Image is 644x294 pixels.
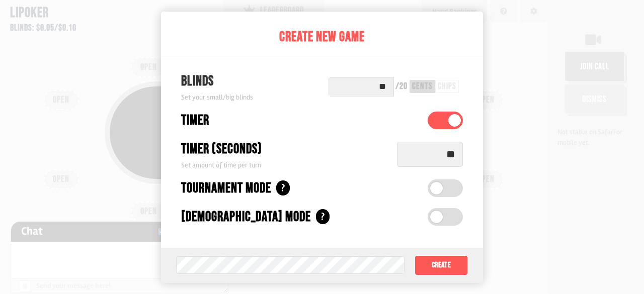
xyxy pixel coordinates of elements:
div: ? [316,209,330,224]
div: Timer (seconds) [181,139,262,160]
button: Create [415,255,468,275]
div: / 20 [395,82,408,91]
div: Tournament Mode [181,178,271,199]
div: [DEMOGRAPHIC_DATA] Mode [181,207,311,228]
div: Set amount of time per turn [181,160,387,170]
div: Create New Game [161,27,483,48]
div: chips [438,82,456,91]
div: Timer [181,110,209,131]
div: ? [276,180,290,195]
div: cents [412,82,433,91]
div: Set your small/big blinds [181,92,253,103]
div: Blinds [181,71,253,92]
